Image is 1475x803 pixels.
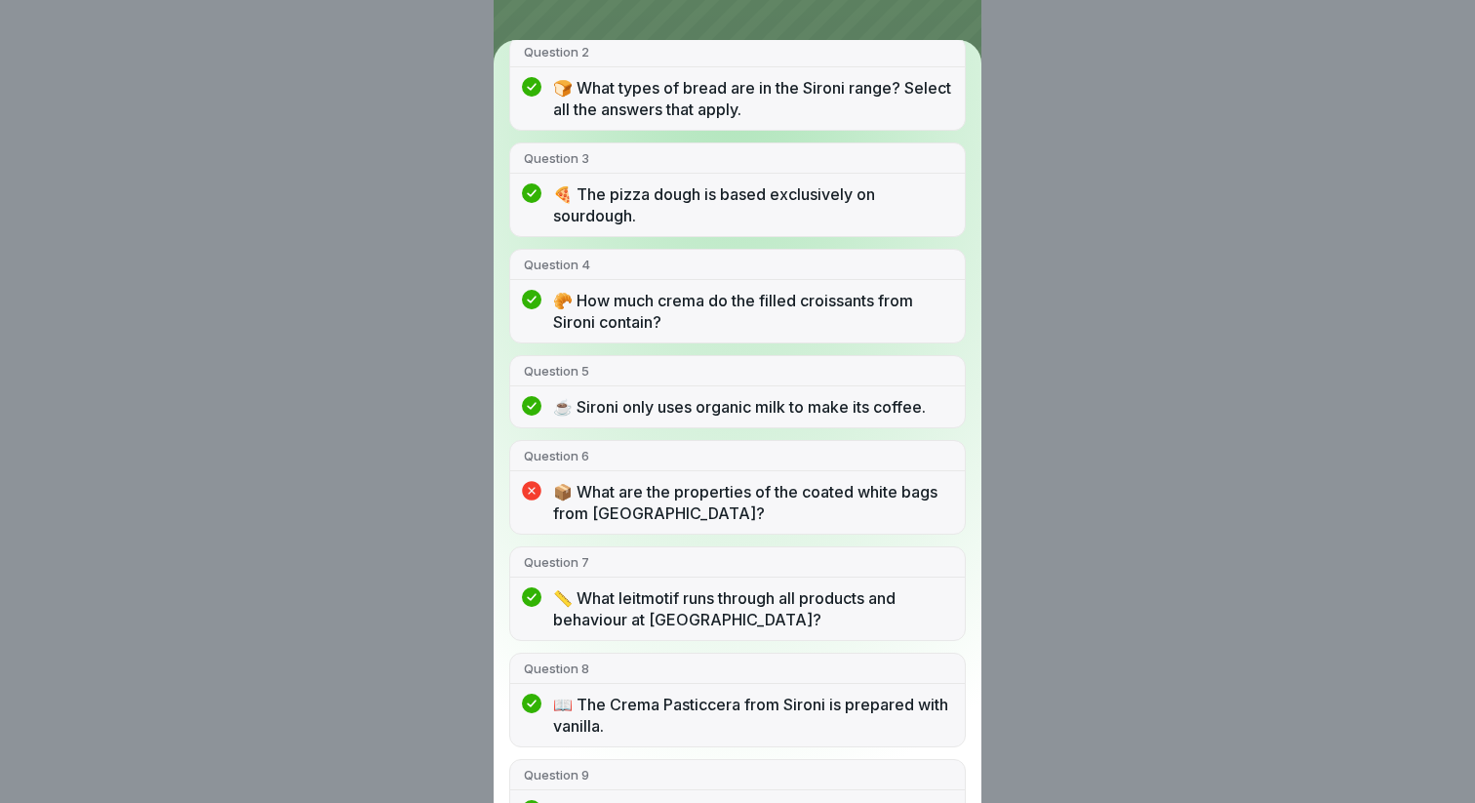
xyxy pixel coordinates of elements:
p: Question 2 [524,43,951,60]
p: Question 5 [524,362,951,380]
p: Question 9 [524,766,951,783]
p: Question 6 [524,447,951,464]
p: 🍞 What types of bread are in the Sironi range? Select all the answers that apply. [553,77,951,120]
p: ☕ Sironi only uses organic milk to make its coffee. [553,396,951,418]
p: Question 4 [524,256,951,273]
p: 🥐 How much crema do the filled croissants from Sironi contain? [553,290,951,333]
p: Question 7 [524,553,951,571]
p: 🍕 The pizza dough is based exclusively on sourdough. [553,183,951,226]
p: 📦 What are the properties of the coated white bags from [GEOGRAPHIC_DATA]? [553,481,951,524]
p: 📖 The Crema Pasticcera from Sironi is prepared with vanilla. [553,694,951,737]
p: 📏 What leitmotif runs through all products and behaviour at [GEOGRAPHIC_DATA]? [553,587,951,630]
p: Question 3 [524,149,951,167]
p: Question 8 [524,660,951,677]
